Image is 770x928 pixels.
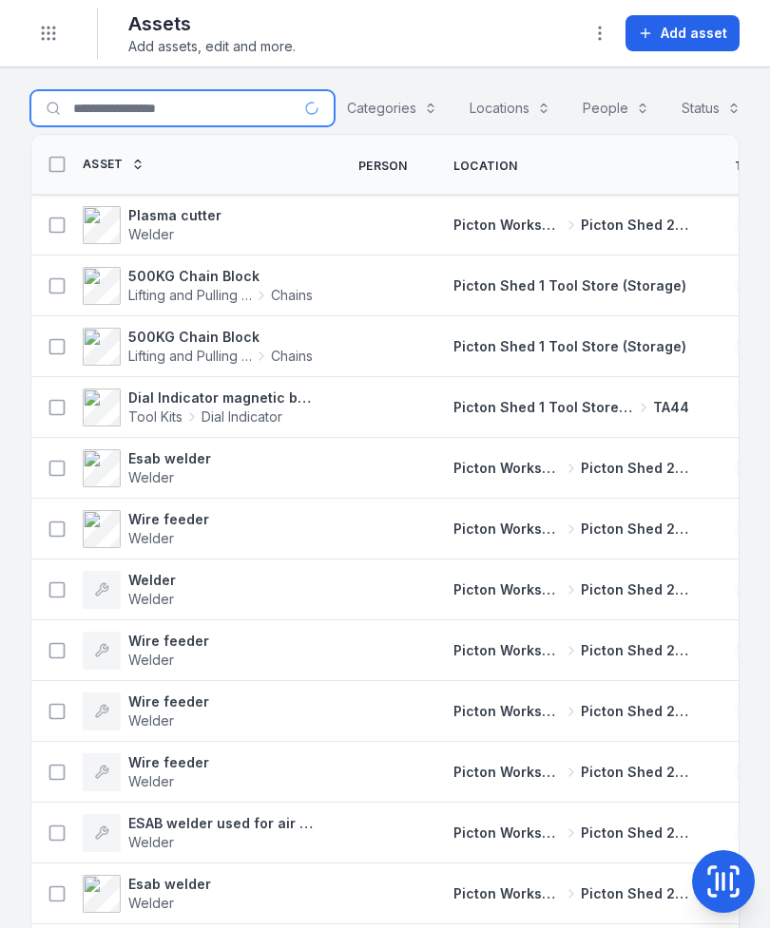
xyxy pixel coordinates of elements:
[128,632,209,651] strong: Wire feeder
[128,510,209,529] strong: Wire feeder
[271,347,313,366] span: Chains
[83,632,209,670] a: Wire feederWelder
[653,398,689,417] span: TA44
[83,692,209,730] a: Wire feederWelder
[453,216,562,235] span: Picton Workshops & Bays
[128,530,174,546] span: Welder
[128,347,252,366] span: Lifting and Pulling Tools
[735,159,760,174] span: Tag
[453,459,689,478] a: Picton Workshops & BaysPicton Shed 2 Fabrication Shop
[128,692,209,711] strong: Wire feeder
[453,520,562,539] span: Picton Workshops & Bays
[358,159,408,174] span: Person
[83,157,144,172] a: Asset
[83,328,313,366] a: 500KG Chain BlockLifting and Pulling ToolsChains
[581,763,689,782] span: Picton Shed 2 Fabrication Shop
[128,571,176,590] strong: Welder
[128,388,313,407] strong: Dial Indicator magnetic base
[453,763,689,782] a: Picton Workshops & BaysPicton Shed 2 Fabrication Shop
[453,338,686,354] span: Picton Shed 1 Tool Store (Storage)
[581,216,689,235] span: Picton Shed 2 Fabrication Shop
[128,449,211,468] strong: Esab welder
[661,24,727,43] span: Add asset
[83,510,209,548] a: Wire feederWelder
[581,520,689,539] span: Picton Shed 2 Fabrication Shop
[83,753,209,791] a: Wire feederWelder
[128,773,174,789] span: Welder
[128,407,183,426] span: Tool Kits
[128,206,221,225] strong: Plasma cutter
[128,591,174,607] span: Welder
[128,286,252,305] span: Lifting and Pulling Tools
[626,15,740,51] button: Add asset
[128,814,313,833] strong: ESAB welder used for air arc
[581,702,689,721] span: Picton Shed 2 Fabrication Shop
[128,10,296,37] h2: Assets
[453,159,517,174] span: Location
[453,276,686,295] a: Picton Shed 1 Tool Store (Storage)
[83,206,221,244] a: Plasma cutterWelder
[128,712,174,729] span: Welder
[453,824,689,843] a: Picton Workshops & BaysPicton Shed 2 Fabrication Shop
[128,753,209,772] strong: Wire feeder
[128,875,211,894] strong: Esab welder
[581,641,689,660] span: Picton Shed 2 Fabrication Shop
[453,580,689,599] a: Picton Workshops & BaysPicton Shed 2 Fabrication Shop
[581,884,689,903] span: Picton Shed 2 Fabrication Shop
[83,157,124,172] span: Asset
[453,702,562,721] span: Picton Workshops & Bays
[128,328,313,347] strong: 500KG Chain Block
[30,15,67,51] button: Toggle navigation
[453,216,689,235] a: Picton Workshops & BaysPicton Shed 2 Fabrication Shop
[128,469,174,485] span: Welder
[581,580,689,599] span: Picton Shed 2 Fabrication Shop
[453,641,689,660] a: Picton Workshops & BaysPicton Shed 2 Fabrication Shop
[453,277,686,294] span: Picton Shed 1 Tool Store (Storage)
[202,407,282,426] span: Dial Indicator
[453,520,689,539] a: Picton Workshops & BaysPicton Shed 2 Fabrication Shop
[453,641,562,660] span: Picton Workshops & Bays
[128,652,174,668] span: Welder
[335,90,450,126] button: Categories
[570,90,662,126] button: People
[453,702,689,721] a: Picton Workshops & BaysPicton Shed 2 Fabrication Shop
[128,226,174,242] span: Welder
[83,388,313,426] a: Dial Indicator magnetic baseTool KitsDial Indicator
[83,449,211,487] a: Esab welderWelder
[128,895,174,911] span: Welder
[453,824,562,843] span: Picton Workshops & Bays
[453,337,686,356] a: Picton Shed 1 Tool Store (Storage)
[83,267,313,305] a: 500KG Chain BlockLifting and Pulling ToolsChains
[453,398,689,417] a: Picton Shed 1 Tool Store (Storage)TA44
[128,267,313,286] strong: 500KG Chain Block
[581,824,689,843] span: Picton Shed 2 Fabrication Shop
[128,834,174,850] span: Welder
[453,763,562,782] span: Picton Workshops & Bays
[581,459,689,478] span: Picton Shed 2 Fabrication Shop
[453,884,562,903] span: Picton Workshops & Bays
[83,814,313,852] a: ESAB welder used for air arcWelder
[453,580,562,599] span: Picton Workshops & Bays
[453,398,634,417] span: Picton Shed 1 Tool Store (Storage)
[271,286,313,305] span: Chains
[669,90,753,126] button: Status
[453,459,562,478] span: Picton Workshops & Bays
[457,90,563,126] button: Locations
[453,884,689,903] a: Picton Workshops & BaysPicton Shed 2 Fabrication Shop
[128,37,296,56] span: Add assets, edit and more.
[83,875,211,913] a: Esab welderWelder
[83,571,176,609] a: WelderWelder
